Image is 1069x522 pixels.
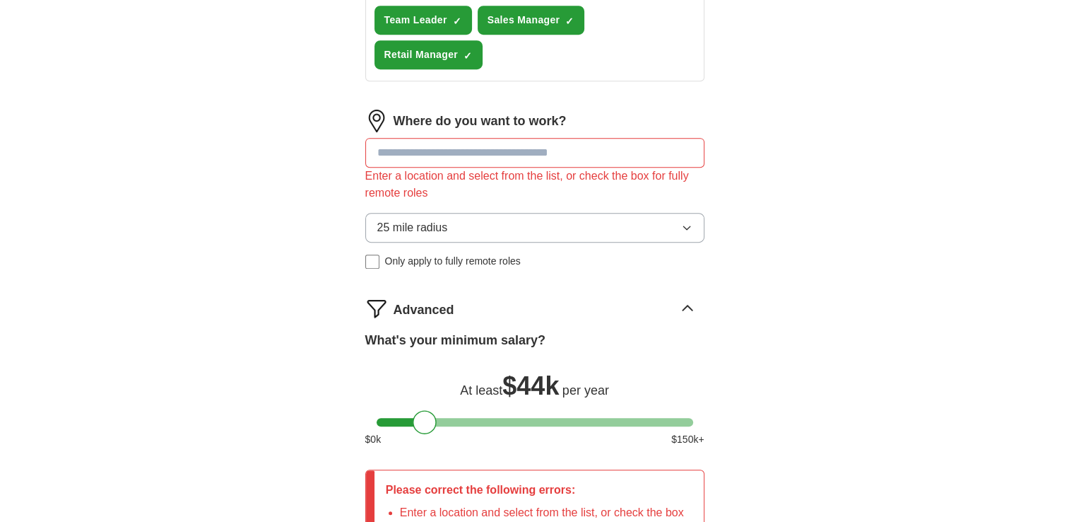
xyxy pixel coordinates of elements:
[384,47,459,62] span: Retail Manager
[365,432,382,447] span: $ 0 k
[565,16,574,27] span: ✓
[377,219,448,236] span: 25 mile radius
[365,110,388,132] img: location.png
[374,6,472,35] button: Team Leader✓
[478,6,585,35] button: Sales Manager✓
[671,432,704,447] span: $ 150 k+
[502,371,559,400] span: $ 44k
[453,16,461,27] span: ✓
[365,255,379,269] input: Only apply to fully remote roles
[365,213,704,243] button: 25 mile radius
[365,168,704,202] div: Enter a location and select from the list, or check the box for fully remote roles
[394,301,454,320] span: Advanced
[365,331,545,350] label: What's your minimum salary?
[394,112,567,131] label: Where do you want to work?
[463,50,472,62] span: ✓
[562,383,609,398] span: per year
[384,13,447,28] span: Team Leader
[488,13,560,28] span: Sales Manager
[385,254,521,269] span: Only apply to fully remote roles
[460,383,502,398] span: At least
[386,482,692,499] p: Please correct the following errors:
[374,40,483,69] button: Retail Manager✓
[365,297,388,320] img: filter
